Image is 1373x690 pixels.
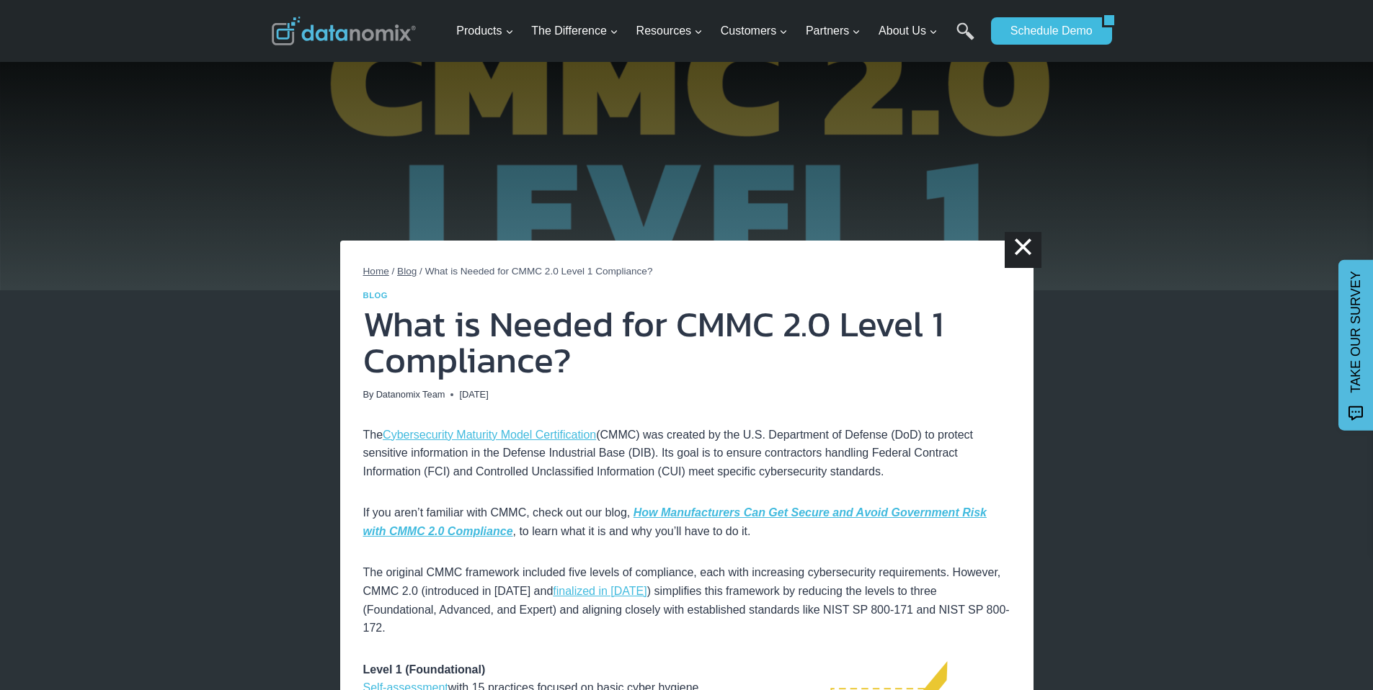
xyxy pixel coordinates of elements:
span: About Us [879,22,938,40]
a: Home [363,266,389,277]
p: If you aren’t familiar with CMMC, check out our blog, , to learn what it is and why you’ll have t... [363,503,1010,540]
nav: Primary Navigation [450,8,984,55]
span: By [363,387,374,402]
span: What is Needed for CMMC 2.0 Level 1 Compliance? [425,266,653,277]
span: / [392,266,395,277]
a: Blog [397,266,417,277]
button: TAKE OUR SURVEY [1338,259,1373,430]
a: Blog [363,291,388,300]
a: × [1005,232,1041,268]
p: The (CMMC) was created by the U.S. Department of Defense (DoD) to protect sensitive information i... [363,426,1010,481]
span: Products [456,22,513,40]
a: Cybersecurity Maturity Model Certification [383,429,596,441]
img: Datanomix [272,17,416,45]
nav: Breadcrumbs [363,264,1010,279]
a: How Manufacturers Can Get Secure and Avoid Government Risk with CMMC 2.0 Compliance [363,506,987,537]
span: Partners [806,22,861,40]
a: Datanomix Team [376,389,445,400]
span: Customers [721,22,788,40]
span: The Difference [531,22,618,40]
a: Schedule Demo [991,17,1102,45]
a: finalized in [DATE] [553,585,646,597]
span: Resources [636,22,703,40]
a: Search [956,22,974,55]
h1: What is Needed for CMMC 2.0 Level 1 Compliance? [363,306,1010,378]
span: / [419,266,422,277]
strong: Level 1 (Foundational) [363,663,486,676]
span: TAKE OUR SURVEY [1346,271,1367,393]
time: [DATE] [459,387,488,402]
p: The original CMMC framework included five levels of compliance, each with increasing cybersecurit... [363,563,1010,637]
